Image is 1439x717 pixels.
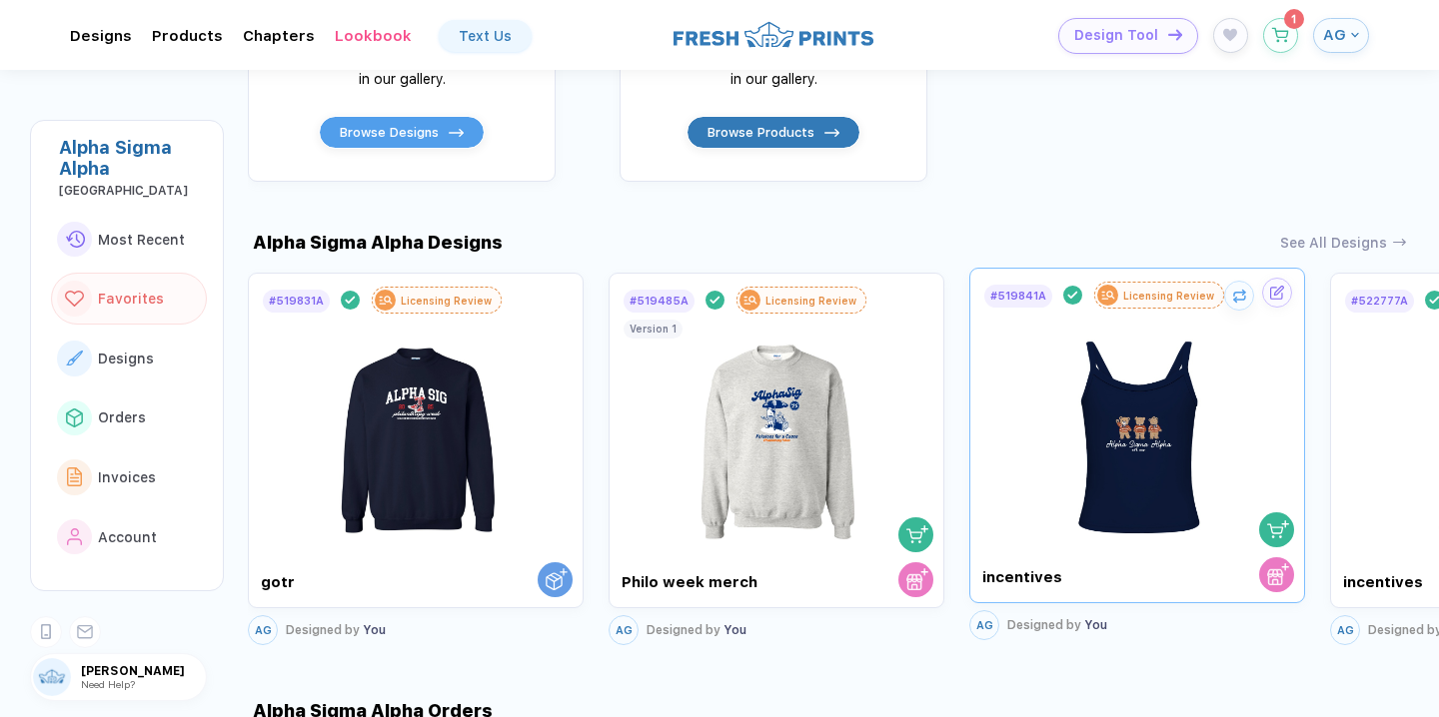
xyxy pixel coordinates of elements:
[66,408,83,426] img: link to icon
[1259,557,1294,592] button: store cart
[630,295,689,308] div: # 519485A
[665,315,889,549] img: c56a29d4-26f8-4bb2-a64b-273d0749381c_nt_front_1759353356778.jpg
[98,529,157,545] span: Account
[70,27,132,45] div: DesignsToggle dropdown menu
[1351,295,1408,308] div: # 522777A
[609,615,639,645] button: AG
[304,315,529,549] img: cafe2a86-df53-4d36-a7d0-14f4106a276e_nt_front_1759353678192.jpg
[647,623,746,637] div: You
[66,351,83,365] img: link to icon
[630,323,677,335] div: Version 1
[1025,310,1250,544] img: 1257cdb9-1367-4740-bbfc-85c86b33dd3d_nt_front_1758830741059.jpg
[335,27,412,45] div: Lookbook
[81,678,135,690] span: Need Help?
[51,333,207,384] button: link to iconDesigns
[1330,615,1360,645] button: AG
[67,467,83,486] img: link to icon
[243,27,315,45] div: ChaptersToggle dropdown menu chapters
[609,268,944,650] div: #519485ALicensing Reviewshopping cartstore cart Philo week merchVersion 1AGDesigned by You
[459,28,512,44] div: Text Us
[51,273,207,325] button: link to iconFavorites
[990,290,1046,303] div: # 519841A
[687,116,859,149] button: Browse Productsicon
[1007,618,1107,632] div: You
[1284,9,1304,29] sup: 1
[1337,624,1354,637] span: AG
[248,232,503,253] div: Alpha Sigma Alpha Designs
[969,610,999,640] button: AG
[261,573,428,591] div: gotr
[98,232,185,248] span: Most Recent
[98,469,156,485] span: Invoices
[98,409,146,425] span: Orders
[152,27,223,45] div: ProductsToggle dropdown menu
[906,568,928,590] img: store cart
[286,623,386,637] div: You
[765,295,856,307] div: Licensing Review
[824,129,838,137] img: icon
[340,124,439,141] span: Browse Designs
[1323,26,1346,44] span: AG
[319,116,484,149] button: Browse Designsicon
[708,124,814,141] span: Browse Products
[65,291,84,308] img: link to icon
[286,623,360,637] span: Designed by
[538,562,573,597] button: Order with a Sales Rep
[1267,518,1289,540] img: shopping cart
[976,619,993,632] span: AG
[546,568,568,590] img: Order with a Sales Rep
[51,511,207,563] button: link to iconAccount
[335,27,412,45] div: LookbookToggle dropdown menu chapters
[51,214,207,266] button: link to iconMost Recent
[1291,13,1296,25] span: 1
[248,615,278,645] button: AG
[51,451,207,503] button: link to iconInvoices
[906,523,928,545] img: shopping cart
[33,658,71,696] img: user profile
[622,573,788,591] div: Philo week merch
[1058,18,1198,54] button: Design Toolicon
[51,392,207,444] button: link to iconOrders
[1007,618,1081,632] span: Designed by
[65,231,85,248] img: link to icon
[98,291,164,307] span: Favorites
[67,528,83,546] img: link to icon
[439,20,532,52] a: Text Us
[898,562,933,597] button: store cart
[1280,235,1407,251] button: See All Designs
[647,623,720,637] span: Designed by
[1313,18,1369,53] button: AG
[616,624,633,637] span: AG
[248,268,584,650] div: #519831ALicensing ReviewOrder with a Sales Rep gotrAGDesigned by You
[401,295,492,307] div: Licensing Review
[59,184,207,198] div: Boise State University
[1074,27,1158,44] span: Design Tool
[269,295,324,308] div: # 519831A
[81,664,206,678] span: [PERSON_NAME]
[1267,563,1289,585] img: store cart
[449,129,463,137] img: icon
[982,568,1149,586] div: incentives
[1259,512,1294,547] button: shopping cart
[1280,235,1387,251] div: See All Designs
[1123,290,1214,302] div: Licensing Review
[98,351,154,366] span: Designs
[59,137,207,179] div: Alpha Sigma Alpha
[1168,29,1182,40] img: icon
[674,19,873,50] img: logo
[969,268,1305,650] div: #519841ALicensing Reviewshopping cartstore cart incentivesAGDesigned by You
[255,624,272,637] span: AG
[898,517,933,552] button: shopping cart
